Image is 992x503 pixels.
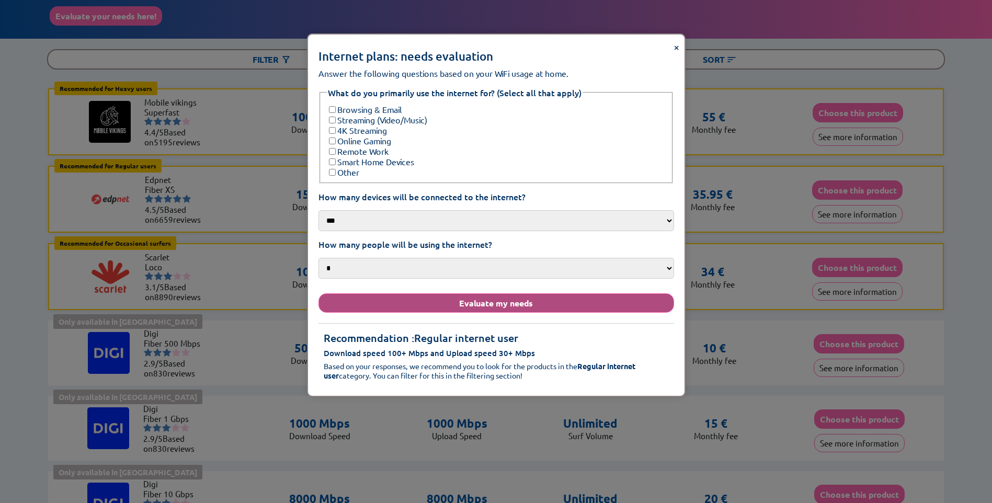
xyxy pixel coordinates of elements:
[327,104,402,115] label: Browsing & Email
[329,169,336,176] input: Other
[327,156,414,167] label: Smart Home Devices
[327,135,391,146] label: Online Gaming
[329,158,336,165] input: Smart Home Devices
[324,331,535,359] span: Regular internet user
[324,331,669,359] h3: Recommendation :
[329,127,336,134] input: 4K Streaming
[329,138,336,144] input: Online Gaming
[318,68,674,78] p: Answer the following questions based on your WiFi usage at home.
[327,167,359,177] label: Other
[324,361,635,380] b: Regular internet user
[327,87,583,98] legend: What do you primarily use the internet for? (Select all that apply)
[329,148,336,155] input: Remote Work
[318,49,674,64] h2: Internet plans: needs evaluation
[318,238,674,250] label: How many people will be using the internet?
[674,40,679,53] span: ×
[318,293,674,313] button: Evaluate my needs
[324,361,669,380] p: Based on your responses, we recommend you to look for the products in the category. You can filte...
[327,125,387,135] label: 4K Streaming
[329,117,336,123] input: Streaming (Video/Music)
[327,146,389,156] label: Remote Work
[327,115,427,125] label: Streaming (Video/Music)
[329,106,336,113] input: Browsing & Email
[318,191,674,202] label: How many devices will be connected to the internet?
[324,348,535,358] span: Download speed 100+ Mbps and Upload speed 30+ Mbps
